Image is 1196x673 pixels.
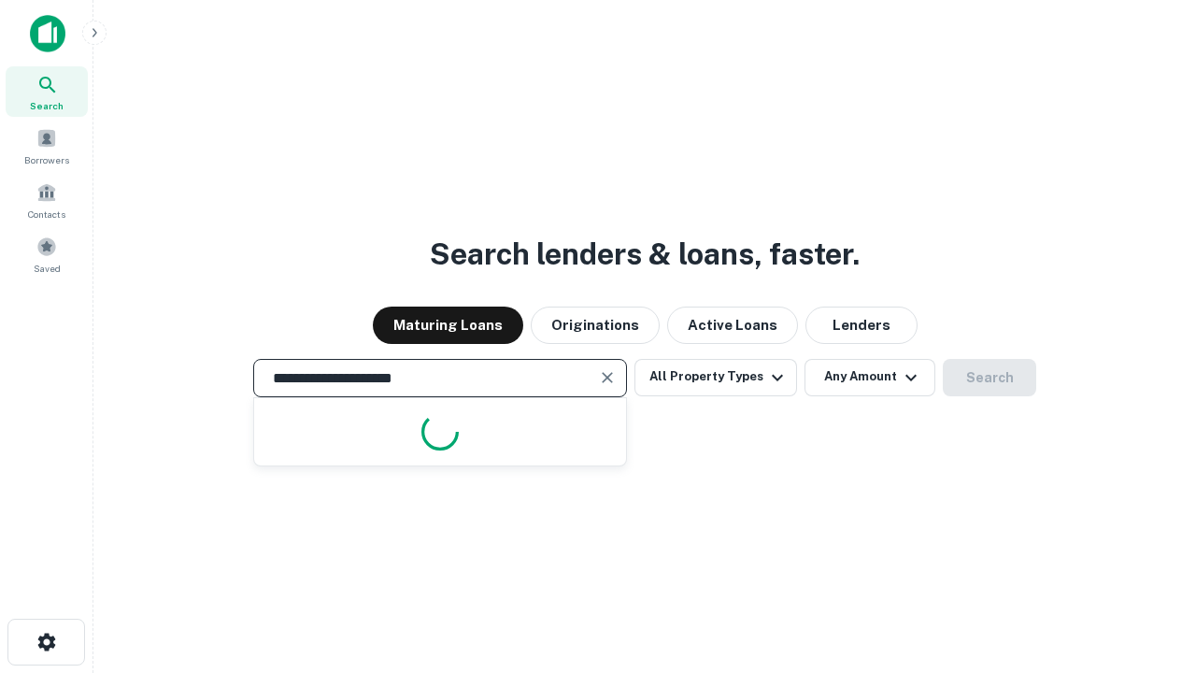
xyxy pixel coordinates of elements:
[24,152,69,167] span: Borrowers
[594,365,620,391] button: Clear
[430,232,860,277] h3: Search lenders & loans, faster.
[6,66,88,117] a: Search
[30,98,64,113] span: Search
[6,175,88,225] a: Contacts
[373,307,523,344] button: Maturing Loans
[667,307,798,344] button: Active Loans
[1103,523,1196,613] iframe: Chat Widget
[6,229,88,279] a: Saved
[804,359,935,396] button: Any Amount
[34,261,61,276] span: Saved
[28,207,65,222] span: Contacts
[531,307,660,344] button: Originations
[6,121,88,171] a: Borrowers
[634,359,797,396] button: All Property Types
[30,15,65,52] img: capitalize-icon.png
[805,307,918,344] button: Lenders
